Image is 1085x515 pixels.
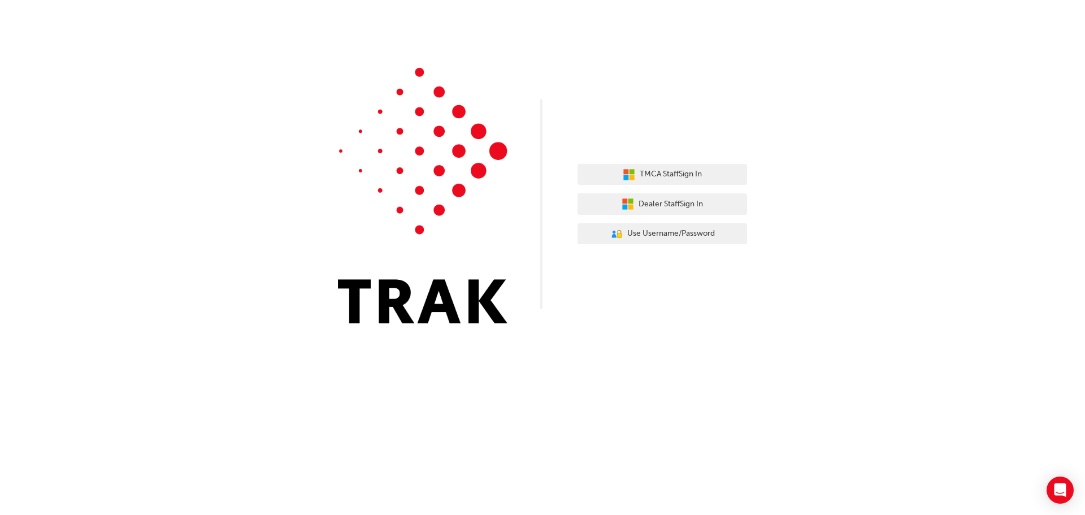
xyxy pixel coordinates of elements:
span: Use Username/Password [627,227,715,240]
span: Dealer Staff Sign In [639,198,703,211]
button: Dealer StaffSign In [578,193,747,215]
button: Use Username/Password [578,223,747,245]
div: Open Intercom Messenger [1047,477,1074,504]
span: TMCA Staff Sign In [640,168,702,181]
button: TMCA StaffSign In [578,164,747,185]
img: Trak [338,68,507,323]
